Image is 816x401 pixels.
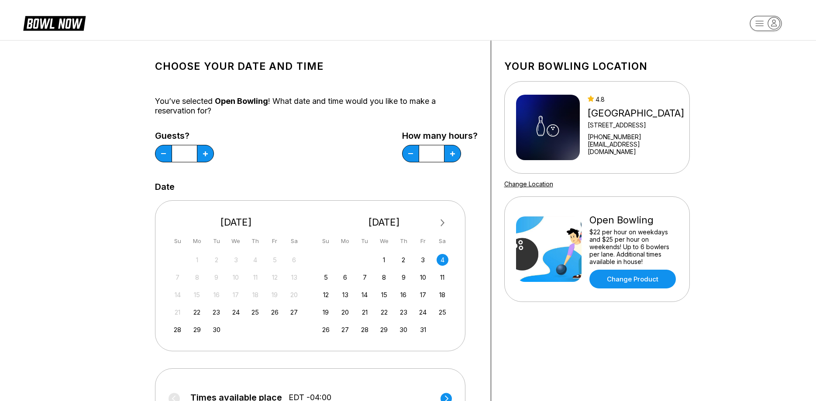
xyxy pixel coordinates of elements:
[339,324,351,336] div: Choose Monday, October 27th, 2025
[398,289,410,301] div: Choose Thursday, October 16th, 2025
[359,235,371,247] div: Tu
[504,60,690,72] h1: Your bowling location
[437,254,448,266] div: Choose Saturday, October 4th, 2025
[210,235,222,247] div: Tu
[378,254,390,266] div: Choose Wednesday, October 1st, 2025
[516,95,580,160] img: Midway Berkeley Springs
[417,235,429,247] div: Fr
[230,289,242,301] div: Not available Wednesday, September 17th, 2025
[378,306,390,318] div: Choose Wednesday, October 22nd, 2025
[398,254,410,266] div: Choose Thursday, October 2nd, 2025
[317,216,452,228] div: [DATE]
[437,235,448,247] div: Sa
[588,107,686,119] div: [GEOGRAPHIC_DATA]
[417,306,429,318] div: Choose Friday, October 24th, 2025
[191,306,203,318] div: Choose Monday, September 22nd, 2025
[339,289,351,301] div: Choose Monday, October 13th, 2025
[155,131,214,141] label: Guests?
[249,254,261,266] div: Not available Thursday, September 4th, 2025
[172,271,183,283] div: Not available Sunday, September 7th, 2025
[210,254,222,266] div: Not available Tuesday, September 2nd, 2025
[437,306,448,318] div: Choose Saturday, October 25th, 2025
[191,324,203,336] div: Choose Monday, September 29th, 2025
[320,289,332,301] div: Choose Sunday, October 12th, 2025
[359,271,371,283] div: Choose Tuesday, October 7th, 2025
[359,306,371,318] div: Choose Tuesday, October 21st, 2025
[339,235,351,247] div: Mo
[359,289,371,301] div: Choose Tuesday, October 14th, 2025
[210,324,222,336] div: Choose Tuesday, September 30th, 2025
[269,289,281,301] div: Not available Friday, September 19th, 2025
[210,271,222,283] div: Not available Tuesday, September 9th, 2025
[249,271,261,283] div: Not available Thursday, September 11th, 2025
[171,253,302,336] div: month 2025-09
[249,289,261,301] div: Not available Thursday, September 18th, 2025
[249,306,261,318] div: Choose Thursday, September 25th, 2025
[172,306,183,318] div: Not available Sunday, September 21st, 2025
[155,182,175,192] label: Date
[589,228,678,265] div: $22 per hour on weekdays and $25 per hour on weekends! Up to 6 bowlers per lane. Additional times...
[588,96,686,103] div: 4.8
[320,235,332,247] div: Su
[269,306,281,318] div: Choose Friday, September 26th, 2025
[155,96,478,116] div: You’ve selected ! What date and time would you like to make a reservation for?
[378,289,390,301] div: Choose Wednesday, October 15th, 2025
[288,306,300,318] div: Choose Saturday, September 27th, 2025
[437,271,448,283] div: Choose Saturday, October 11th, 2025
[320,271,332,283] div: Choose Sunday, October 5th, 2025
[359,324,371,336] div: Choose Tuesday, October 28th, 2025
[172,324,183,336] div: Choose Sunday, September 28th, 2025
[269,271,281,283] div: Not available Friday, September 12th, 2025
[319,253,450,336] div: month 2025-10
[417,324,429,336] div: Choose Friday, October 31st, 2025
[230,306,242,318] div: Choose Wednesday, September 24th, 2025
[339,271,351,283] div: Choose Monday, October 6th, 2025
[172,289,183,301] div: Not available Sunday, September 14th, 2025
[210,306,222,318] div: Choose Tuesday, September 23rd, 2025
[269,254,281,266] div: Not available Friday, September 5th, 2025
[288,254,300,266] div: Not available Saturday, September 6th, 2025
[378,271,390,283] div: Choose Wednesday, October 8th, 2025
[417,271,429,283] div: Choose Friday, October 10th, 2025
[436,216,450,230] button: Next Month
[589,270,676,288] a: Change Product
[288,289,300,301] div: Not available Saturday, September 20th, 2025
[437,289,448,301] div: Choose Saturday, October 18th, 2025
[269,235,281,247] div: Fr
[589,214,678,226] div: Open Bowling
[417,254,429,266] div: Choose Friday, October 3rd, 2025
[191,254,203,266] div: Not available Monday, September 1st, 2025
[588,121,686,129] div: [STREET_ADDRESS]
[320,306,332,318] div: Choose Sunday, October 19th, 2025
[191,235,203,247] div: Mo
[398,324,410,336] div: Choose Thursday, October 30th, 2025
[588,141,686,155] a: [EMAIL_ADDRESS][DOMAIN_NAME]
[288,271,300,283] div: Not available Saturday, September 13th, 2025
[155,60,478,72] h1: Choose your Date and time
[504,180,553,188] a: Change Location
[169,216,304,228] div: [DATE]
[230,254,242,266] div: Not available Wednesday, September 3rd, 2025
[378,324,390,336] div: Choose Wednesday, October 29th, 2025
[191,271,203,283] div: Not available Monday, September 8th, 2025
[516,216,582,282] img: Open Bowling
[339,306,351,318] div: Choose Monday, October 20th, 2025
[398,271,410,283] div: Choose Thursday, October 9th, 2025
[210,289,222,301] div: Not available Tuesday, September 16th, 2025
[588,133,686,141] div: [PHONE_NUMBER]
[230,271,242,283] div: Not available Wednesday, September 10th, 2025
[320,324,332,336] div: Choose Sunday, October 26th, 2025
[172,235,183,247] div: Su
[378,235,390,247] div: We
[398,235,410,247] div: Th
[288,235,300,247] div: Sa
[191,289,203,301] div: Not available Monday, September 15th, 2025
[230,235,242,247] div: We
[417,289,429,301] div: Choose Friday, October 17th, 2025
[398,306,410,318] div: Choose Thursday, October 23rd, 2025
[215,96,268,106] span: Open Bowling
[249,235,261,247] div: Th
[402,131,478,141] label: How many hours?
